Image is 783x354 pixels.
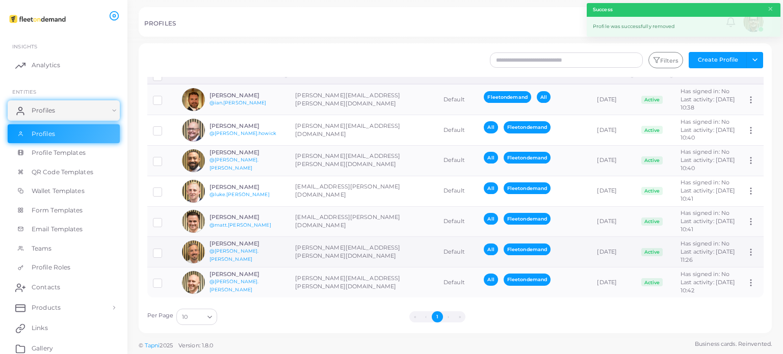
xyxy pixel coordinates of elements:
a: @[PERSON_NAME].howick [210,130,276,136]
span: Fleetondemand [504,182,551,194]
td: [DATE] [591,145,636,176]
span: Active [641,278,663,286]
button: Close [767,4,774,15]
span: Contacts [32,283,60,292]
input: Search for option [189,311,203,322]
span: Last activity: [DATE] 10:40 [681,156,735,172]
span: 2025 [160,341,172,350]
span: 10 [182,312,188,322]
strong: Success [593,6,613,13]
span: All [484,213,498,225]
a: @matt.[PERSON_NAME] [210,222,271,228]
td: [PERSON_NAME][EMAIL_ADDRESS][PERSON_NAME][DOMAIN_NAME] [290,267,438,297]
span: Last activity: [DATE] 10:41 [681,187,735,202]
div: Profile was successfully removed [587,17,780,37]
span: All [484,274,498,285]
td: [EMAIL_ADDRESS][PERSON_NAME][DOMAIN_NAME] [290,206,438,237]
a: @[PERSON_NAME].[PERSON_NAME] [210,248,259,262]
a: @ian.[PERSON_NAME] [210,100,267,105]
a: QR Code Templates [8,162,120,182]
td: Default [438,267,479,297]
a: Wallet Templates [8,181,120,201]
a: Profile Templates [8,143,120,162]
span: Profile Roles [32,263,70,272]
span: Last activity: [DATE] 10:41 [681,217,735,233]
span: Last activity: [DATE] 11:26 [681,248,735,263]
img: avatar [182,180,205,203]
td: [DATE] [591,176,636,206]
a: Form Templates [8,201,120,220]
h6: [PERSON_NAME] [210,92,284,99]
span: Email Templates [32,225,83,234]
span: Products [32,303,61,312]
span: Active [641,217,663,226]
a: Teams [8,239,120,258]
div: Search for option [176,309,217,325]
span: Gallery [32,344,53,353]
a: Products [8,297,120,318]
label: Per Page [147,312,174,320]
img: avatar [182,210,205,233]
span: Fleetondemand [504,243,551,255]
span: Active [641,96,663,104]
h6: [PERSON_NAME] [210,271,284,278]
td: [DATE] [591,84,636,115]
span: Last activity: [DATE] 10:38 [681,96,735,111]
button: Go to page 1 [432,311,443,322]
span: All [484,182,498,194]
button: Create Profile [689,52,747,68]
td: [DATE] [591,206,636,237]
a: Profiles [8,100,120,121]
span: Has signed in: No [681,270,729,278]
td: Default [438,145,479,176]
a: Contacts [8,277,120,297]
span: Active [641,187,663,195]
span: Fleetondemand [504,274,551,285]
td: [PERSON_NAME][EMAIL_ADDRESS][PERSON_NAME][DOMAIN_NAME] [290,145,438,176]
span: Has signed in: No [681,240,729,247]
span: Profiles [32,106,55,115]
span: Links [32,323,48,333]
a: Profiles [8,124,120,144]
h5: PROFILES [144,20,176,27]
h6: [PERSON_NAME] [210,240,284,247]
span: Has signed in: No [681,118,729,125]
td: [DATE] [591,115,636,146]
a: Analytics [8,55,120,75]
img: avatar [182,240,205,263]
a: Profile Roles [8,258,120,277]
span: Active [641,126,663,134]
img: avatar [182,149,205,172]
span: INSIGHTS [12,43,37,49]
span: Business cards. Reinvented. [695,340,772,348]
span: Profile Templates [32,148,86,157]
span: All [484,121,498,133]
ul: Pagination [220,311,655,322]
img: avatar [182,119,205,142]
img: logo [9,10,66,29]
td: Default [438,176,479,206]
span: Profiles [32,129,55,139]
h6: [PERSON_NAME] [210,149,284,156]
span: Fleetondemand [504,152,551,164]
td: [PERSON_NAME][EMAIL_ADDRESS][PERSON_NAME][DOMAIN_NAME] [290,237,438,267]
a: @[PERSON_NAME].[PERSON_NAME] [210,279,259,292]
td: Default [438,206,479,237]
td: Default [438,115,479,146]
span: Has signed in: No [681,148,729,155]
span: All [484,243,498,255]
a: @[PERSON_NAME].[PERSON_NAME] [210,157,259,171]
span: Active [641,248,663,256]
a: Tapni [145,342,160,349]
span: Last activity: [DATE] 10:40 [681,126,735,142]
td: Default [438,237,479,267]
span: Analytics [32,61,60,70]
h6: [PERSON_NAME] [210,184,284,190]
a: Links [8,318,120,338]
span: Fleetondemand [504,213,551,225]
a: Email Templates [8,220,120,239]
span: Teams [32,244,52,253]
span: Has signed in: No [681,209,729,216]
button: Filters [648,52,683,68]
